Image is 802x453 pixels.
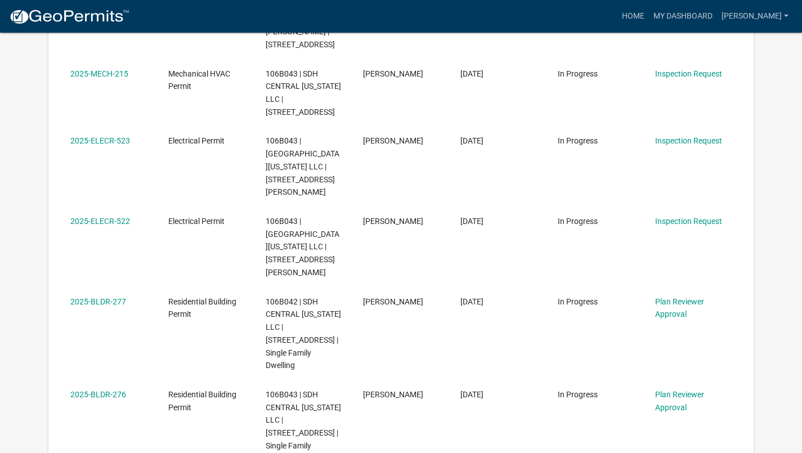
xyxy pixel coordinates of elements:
a: Inspection Request [655,69,722,78]
a: Plan Reviewer Approval [655,297,704,319]
a: 2025-ELECR-523 [70,136,130,145]
span: Residential Building Permit [168,297,236,319]
span: 106B043 | SDH CENTRAL GEORGIA LLC | 2627 Holly Street [266,136,339,196]
a: Home [617,6,649,27]
span: 09/15/2025 [460,69,483,78]
a: Inspection Request [655,136,722,145]
span: Mechanical HVAC Permit [168,69,230,91]
span: In Progress [558,136,598,145]
span: 106B043 | SDH CENTRAL GEORGIA LLC | 1648 Old 41 HWY [266,69,341,116]
span: 09/15/2025 [460,217,483,226]
a: Plan Reviewer Approval [655,390,704,412]
span: Residential Building Permit [168,390,236,412]
span: 106B042 | SDH CENTRAL GEORGIA LLC | 134 CREEKSIDE RD | Single Family Dwelling [266,297,341,370]
span: In Progress [558,297,598,306]
a: 2025-ELECR-522 [70,217,130,226]
span: Justin [363,136,423,145]
a: My Dashboard [649,6,717,27]
span: In Progress [558,217,598,226]
span: In Progress [558,390,598,399]
span: Electrical Permit [168,136,225,145]
span: Electrical Permit [168,217,225,226]
span: In Progress [558,69,598,78]
a: [PERSON_NAME] [717,6,793,27]
span: Justin [363,69,423,78]
span: 106B043 | SDH CENTRAL GEORGIA LLC | 2627 Holly Street [266,217,339,277]
span: 09/15/2025 [460,297,483,306]
a: 2025-MECH-215 [70,69,128,78]
span: 09/15/2025 [460,136,483,145]
span: Justin [363,390,423,399]
a: 2025-BLDR-277 [70,297,126,306]
span: 106B043 | Wayne Britt Peppers | 5750 Commerce BLVD STE 300 [266,15,335,50]
span: Justin [363,217,423,226]
a: Inspection Request [655,217,722,226]
span: 09/15/2025 [460,390,483,399]
span: Justin [363,297,423,306]
a: 2025-BLDR-276 [70,390,126,399]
